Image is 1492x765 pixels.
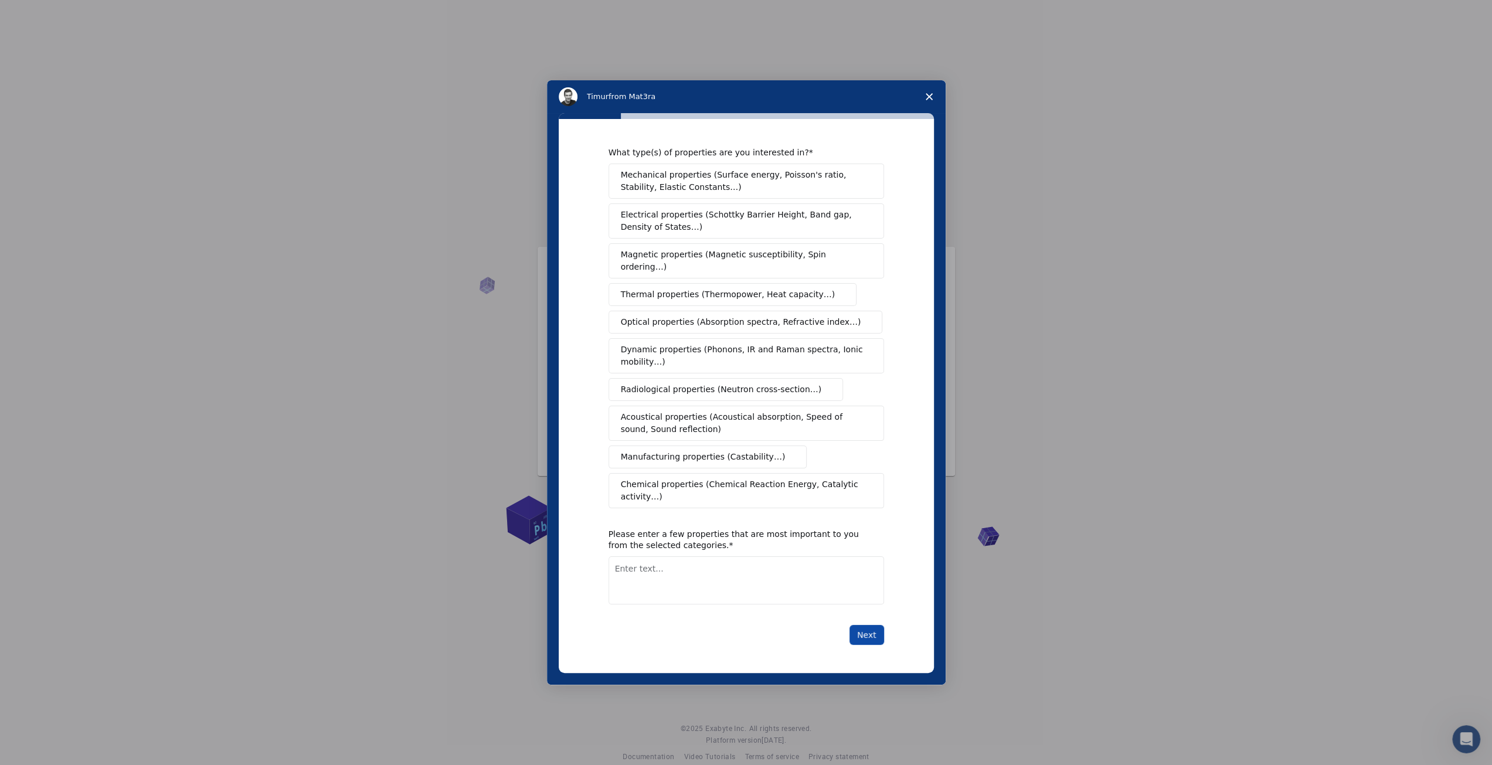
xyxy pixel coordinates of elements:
button: Electrical properties (Schottky Barrier Height, Band gap, Density of States…) [609,203,884,239]
span: Acoustical properties (Acoustical absorption, Speed of sound, Sound reflection) [621,411,865,436]
span: Timur [587,92,609,101]
button: Thermal properties (Thermopower, Heat capacity…) [609,283,857,306]
button: Radiological properties (Neutron cross-section…) [609,378,844,401]
button: Manufacturing properties (Castability…) [609,446,807,468]
button: Acoustical properties (Acoustical absorption, Speed of sound, Sound reflection) [609,406,884,441]
span: Optical properties (Absorption spectra, Refractive index…) [621,316,861,328]
textarea: Enter text... [609,556,884,604]
div: What type(s) of properties are you interested in? [609,147,866,158]
img: Profile image for Timur [559,87,577,106]
span: Magnetic properties (Magnetic susceptibility, Spin ordering…) [621,249,863,273]
span: Thermal properties (Thermopower, Heat capacity…) [621,288,835,301]
span: Manufacturing properties (Castability…) [621,451,786,463]
span: from Mat3ra [609,92,655,101]
span: Radiological properties (Neutron cross-section…) [621,383,822,396]
button: Mechanical properties (Surface energy, Poisson's ratio, Stability, Elastic Constants…) [609,164,884,199]
button: Dynamic properties (Phonons, IR and Raman spectra, Ionic mobility…) [609,338,884,373]
button: Optical properties (Absorption spectra, Refractive index…) [609,311,883,334]
span: Podrška [22,8,65,19]
button: Chemical properties (Chemical Reaction Energy, Catalytic activity…) [609,473,884,508]
div: Please enter a few properties that are most important to you from the selected categories. [609,529,866,550]
button: Magnetic properties (Magnetic susceptibility, Spin ordering…) [609,243,884,278]
span: Mechanical properties (Surface energy, Poisson's ratio, Stability, Elastic Constants…) [621,169,865,193]
span: Chemical properties (Chemical Reaction Energy, Catalytic activity…) [621,478,864,503]
button: Next [849,625,884,645]
span: Close survey [913,80,946,113]
span: Electrical properties (Schottky Barrier Height, Band gap, Density of States…) [621,209,865,233]
span: Dynamic properties (Phonons, IR and Raman spectra, Ionic mobility…) [621,344,864,368]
